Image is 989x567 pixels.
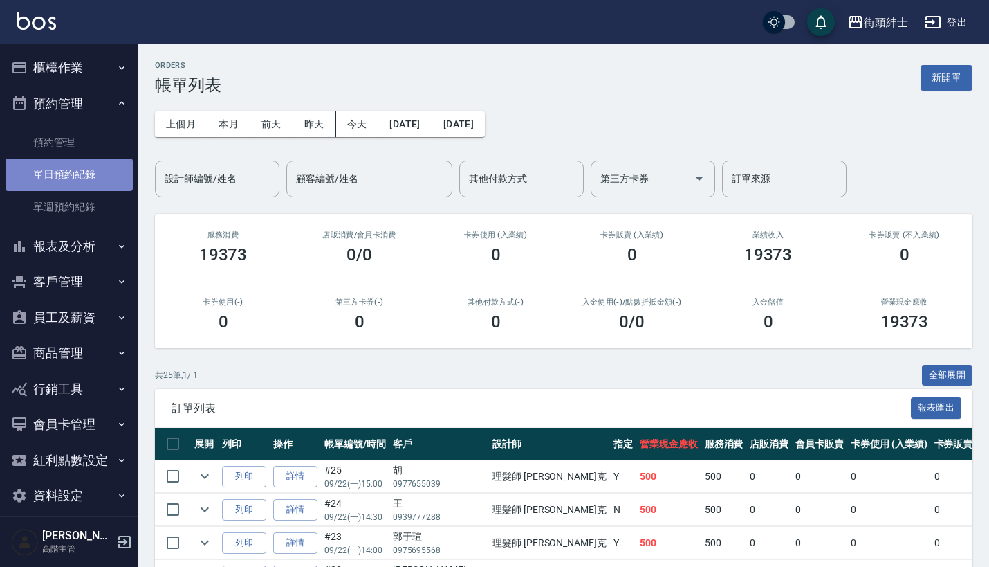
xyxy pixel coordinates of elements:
[172,298,275,307] h2: 卡券使用(-)
[6,406,133,442] button: 會員卡管理
[688,168,710,190] button: Open
[393,530,486,544] div: 郭于瑄
[6,335,133,371] button: 商品管理
[194,466,215,487] button: expand row
[6,86,133,122] button: 預約管理
[792,527,847,559] td: 0
[847,428,931,460] th: 卡券使用 (入業績)
[610,460,636,493] td: Y
[273,499,317,521] a: 詳情
[921,65,972,91] button: 新開單
[807,8,835,36] button: save
[155,111,207,137] button: 上個月
[393,496,486,511] div: 王
[610,527,636,559] td: Y
[191,428,219,460] th: 展開
[393,478,486,490] p: 0977655039
[864,14,908,31] div: 街頭紳士
[444,298,547,307] h2: 其他付款方式(-)
[610,428,636,460] th: 指定
[701,428,747,460] th: 服務消費
[346,245,372,264] h3: 0/0
[6,371,133,407] button: 行銷工具
[273,466,317,487] a: 詳情
[194,499,215,520] button: expand row
[911,397,962,419] button: 報表匯出
[922,365,973,386] button: 全部展開
[489,428,610,460] th: 設計師
[250,111,293,137] button: 前天
[194,532,215,553] button: expand row
[324,478,386,490] p: 09/22 (一) 15:00
[393,544,486,557] p: 0975695568
[324,511,386,523] p: 09/22 (一) 14:30
[273,532,317,554] a: 詳情
[6,50,133,86] button: 櫃檯作業
[921,71,972,84] a: 新開單
[6,264,133,300] button: 客戶管理
[321,494,389,526] td: #24
[717,298,820,307] h2: 入金儲值
[853,231,956,240] h2: 卡券販賣 (不入業績)
[155,75,221,95] h3: 帳單列表
[308,231,411,240] h2: 店販消費 /會員卡消費
[900,245,909,264] h3: 0
[619,312,645,332] h3: 0 /0
[393,511,486,523] p: 0939777288
[491,245,501,264] h3: 0
[172,402,911,415] span: 訂單列表
[491,312,501,332] h3: 0
[580,231,683,240] h2: 卡券販賣 (入業績)
[155,61,221,70] h2: ORDERS
[321,460,389,493] td: #25
[6,127,133,159] a: 預約管理
[746,527,792,559] td: 0
[6,228,133,264] button: 報表及分析
[444,231,547,240] h2: 卡券使用 (入業績)
[880,312,929,332] h3: 19373
[155,369,198,381] p: 共 25 筆, 1 / 1
[764,312,773,332] h3: 0
[42,543,113,555] p: 高階主管
[636,527,701,559] td: 500
[717,231,820,240] h2: 業績收入
[355,312,364,332] h3: 0
[746,428,792,460] th: 店販消費
[6,442,133,478] button: 紅利點數設定
[911,401,962,414] a: 報表匯出
[842,8,914,37] button: 街頭紳士
[701,527,747,559] td: 500
[636,428,701,460] th: 營業現金應收
[6,159,133,190] a: 單日預約紀錄
[627,245,637,264] h3: 0
[853,298,956,307] h2: 營業現金應收
[199,245,248,264] h3: 19373
[293,111,336,137] button: 昨天
[792,428,847,460] th: 會員卡販賣
[222,532,266,554] button: 列印
[219,312,228,332] h3: 0
[321,428,389,460] th: 帳單編號/時間
[701,460,747,493] td: 500
[11,528,39,556] img: Person
[792,460,847,493] td: 0
[6,478,133,514] button: 資料設定
[6,300,133,336] button: 員工及薪資
[432,111,485,137] button: [DATE]
[636,460,701,493] td: 500
[701,494,747,526] td: 500
[207,111,250,137] button: 本月
[336,111,379,137] button: 今天
[6,191,133,223] a: 單週預約紀錄
[489,494,610,526] td: 理髮師 [PERSON_NAME]克
[610,494,636,526] td: N
[393,463,486,478] div: 胡
[489,460,610,493] td: 理髮師 [PERSON_NAME]克
[744,245,793,264] h3: 19373
[222,466,266,487] button: 列印
[270,428,321,460] th: 操作
[919,10,972,35] button: 登出
[172,231,275,240] h3: 服務消費
[847,494,931,526] td: 0
[636,494,701,526] td: 500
